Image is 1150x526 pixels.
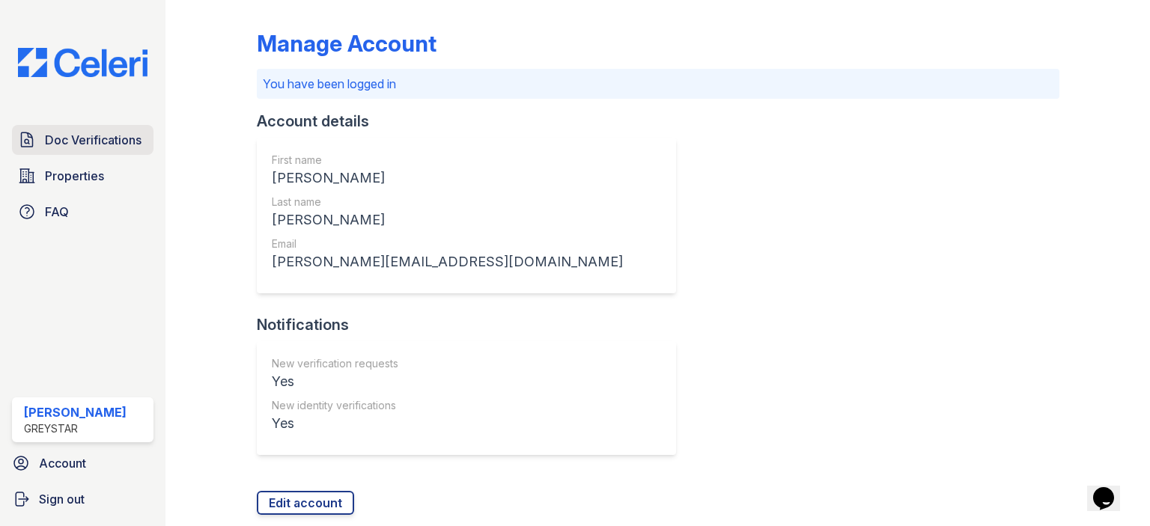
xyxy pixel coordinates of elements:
[272,371,398,392] div: Yes
[272,153,623,168] div: First name
[12,197,153,227] a: FAQ
[6,48,159,77] img: CE_Logo_Blue-a8612792a0a2168367f1c8372b55b34899dd931a85d93a1a3d3e32e68fde9ad4.png
[272,168,623,189] div: [PERSON_NAME]
[272,210,623,230] div: [PERSON_NAME]
[272,356,398,371] div: New verification requests
[45,131,142,149] span: Doc Verifications
[12,125,153,155] a: Doc Verifications
[272,236,623,251] div: Email
[257,314,688,335] div: Notifications
[39,490,85,508] span: Sign out
[45,167,104,185] span: Properties
[39,454,86,472] span: Account
[6,448,159,478] a: Account
[272,195,623,210] div: Last name
[272,413,398,434] div: Yes
[257,491,354,515] a: Edit account
[263,75,1053,93] p: You have been logged in
[257,111,688,132] div: Account details
[272,251,623,272] div: [PERSON_NAME][EMAIL_ADDRESS][DOMAIN_NAME]
[257,30,436,57] div: Manage Account
[272,398,398,413] div: New identity verifications
[45,203,69,221] span: FAQ
[24,421,127,436] div: Greystar
[6,484,159,514] a: Sign out
[12,161,153,191] a: Properties
[1087,466,1135,511] iframe: chat widget
[24,403,127,421] div: [PERSON_NAME]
